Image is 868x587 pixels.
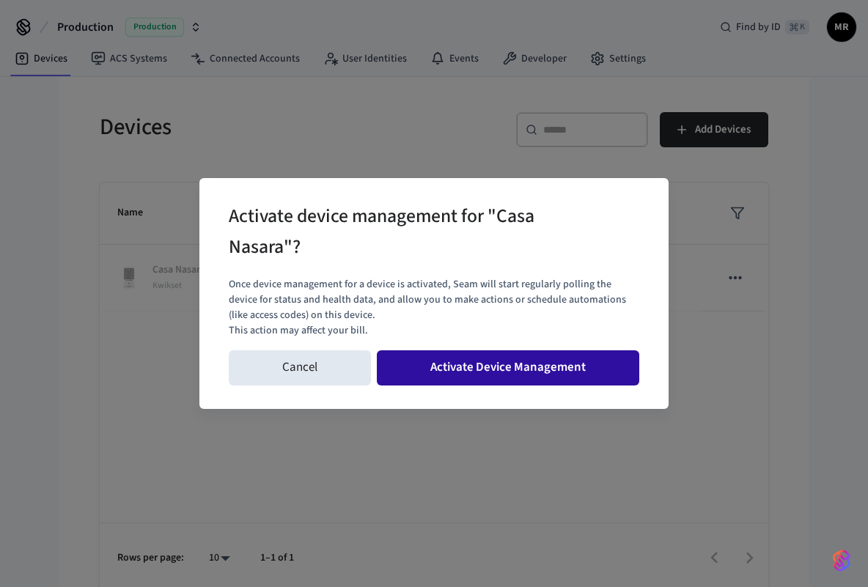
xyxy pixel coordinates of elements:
[229,277,639,323] p: Once device management for a device is activated, Seam will start regularly polling the device fo...
[229,196,598,270] h2: Activate device management for "Casa Nasara"?
[833,549,850,572] img: SeamLogoGradient.69752ec5.svg
[229,323,639,339] p: This action may affect your bill.
[229,350,371,385] button: Cancel
[377,350,639,385] button: Activate Device Management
